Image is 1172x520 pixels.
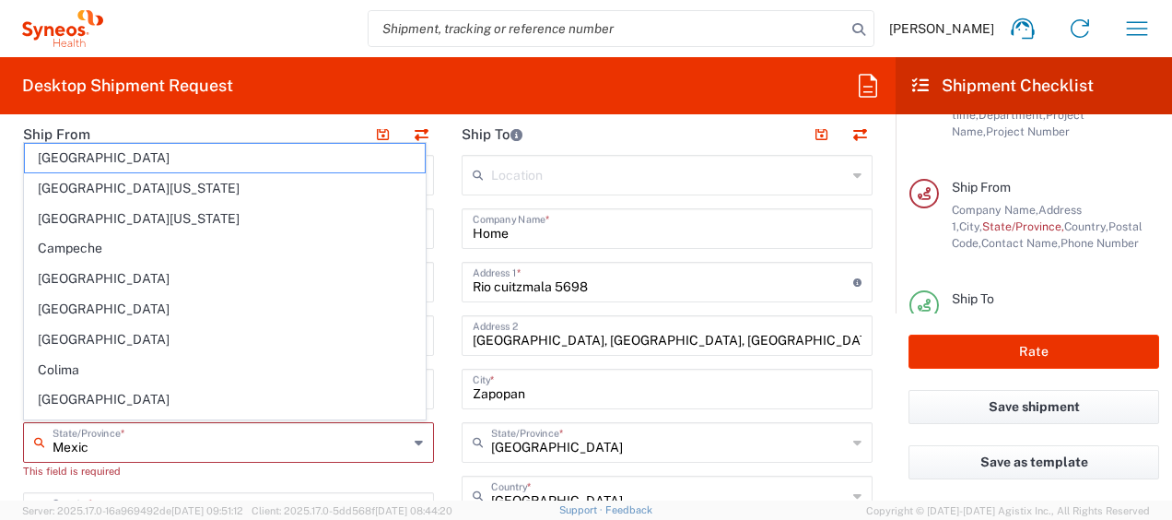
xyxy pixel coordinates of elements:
span: Campeche [25,234,425,263]
span: [GEOGRAPHIC_DATA] [25,295,425,324]
span: [GEOGRAPHIC_DATA] [25,265,425,293]
h2: Ship To [462,125,522,144]
span: [GEOGRAPHIC_DATA] [25,385,425,414]
span: [GEOGRAPHIC_DATA] [25,325,425,354]
span: State/Province, [982,219,1064,233]
a: Support [559,504,605,515]
span: Department, [979,108,1046,122]
span: [GEOGRAPHIC_DATA][US_STATE] [25,205,425,233]
span: Colima [25,356,425,384]
span: Contact Name, [981,236,1061,250]
span: Server: 2025.17.0-16a969492de [22,505,243,516]
span: Project Number [986,124,1070,138]
span: Copyright © [DATE]-[DATE] Agistix Inc., All Rights Reserved [866,502,1150,519]
button: Rate [908,335,1159,369]
h2: Desktop Shipment Request [22,75,233,97]
span: Ship From [952,180,1011,195]
span: [GEOGRAPHIC_DATA][US_STATE] [25,174,425,203]
span: [PERSON_NAME] [889,20,994,37]
input: Shipment, tracking or reference number [369,11,846,46]
span: [GEOGRAPHIC_DATA] [25,144,425,172]
span: Company Name, [952,203,1038,217]
span: Client: 2025.17.0-5dd568f [252,505,452,516]
div: This field is required [23,463,434,479]
span: Phone Number [1061,236,1139,250]
span: City, [959,219,982,233]
span: Federal District [25,416,425,444]
a: Feedback [605,504,652,515]
h2: Shipment Checklist [912,75,1094,97]
span: Country, [1064,219,1108,233]
span: [DATE] 08:44:20 [375,505,452,516]
button: Save as template [908,445,1159,479]
h2: Ship From [23,125,90,144]
span: [DATE] 09:51:12 [171,505,243,516]
span: Ship To [952,291,994,306]
button: Save shipment [908,390,1159,424]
